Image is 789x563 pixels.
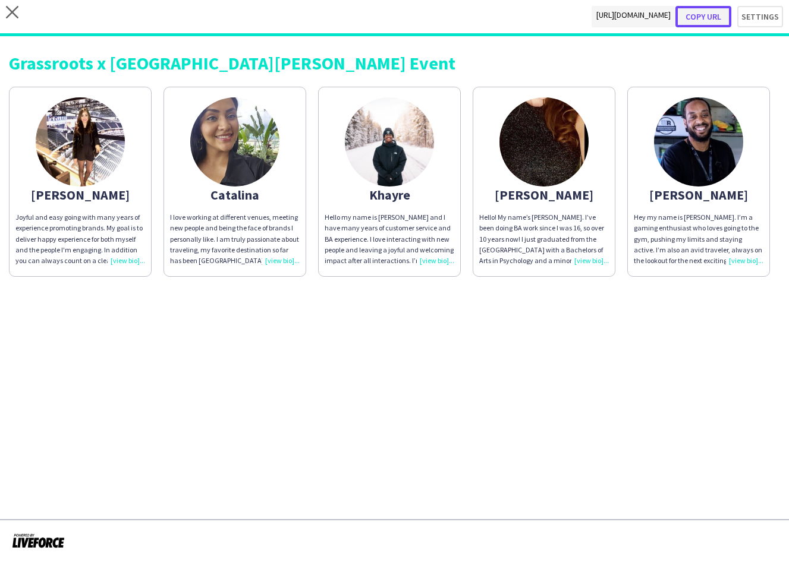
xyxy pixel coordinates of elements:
div: Khayre [325,189,454,200]
div: Hello! My name’s [PERSON_NAME]. I’ve been doing BA work since I was 16, so over 10 years now! I j... [479,212,609,266]
img: thumb-67f809af26826.jpeg [345,97,434,186]
img: thumb-7824c51d-ae42-4ee2-8048-ca1d16293a3d.jpg [36,97,125,186]
div: Hello my name is [PERSON_NAME] and I have many years of customer service and BA experience. I lov... [325,212,454,266]
div: Grassroots x [GEOGRAPHIC_DATA][PERSON_NAME] Event [9,54,780,72]
img: thumb-66bac1b553312.jpg [190,97,279,186]
div: Hey my name is [PERSON_NAME]. I’m a gaming enthusiast who loves going to the gym, pushing my limi... [634,212,763,266]
div: [PERSON_NAME] [634,189,763,200]
div: [PERSON_NAME] [15,189,145,200]
div: [PERSON_NAME] [479,189,609,200]
span: [URL][DOMAIN_NAME] [592,6,675,27]
button: Copy url [675,6,731,27]
div: I love working at different venues, meeting new people and being the face of brands I personally ... [170,212,300,266]
div: Catalina [170,189,300,200]
div: Joyful and easy going with many years of experience promoting brands. My goal is to deliver happy... [15,212,145,266]
img: thumb-66ba40d03a46c.jpeg [654,97,743,186]
button: Settings [737,6,783,27]
img: Powered by Liveforce [12,532,65,549]
img: thumb-65bd372d68fb2.jpeg [499,97,589,186]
